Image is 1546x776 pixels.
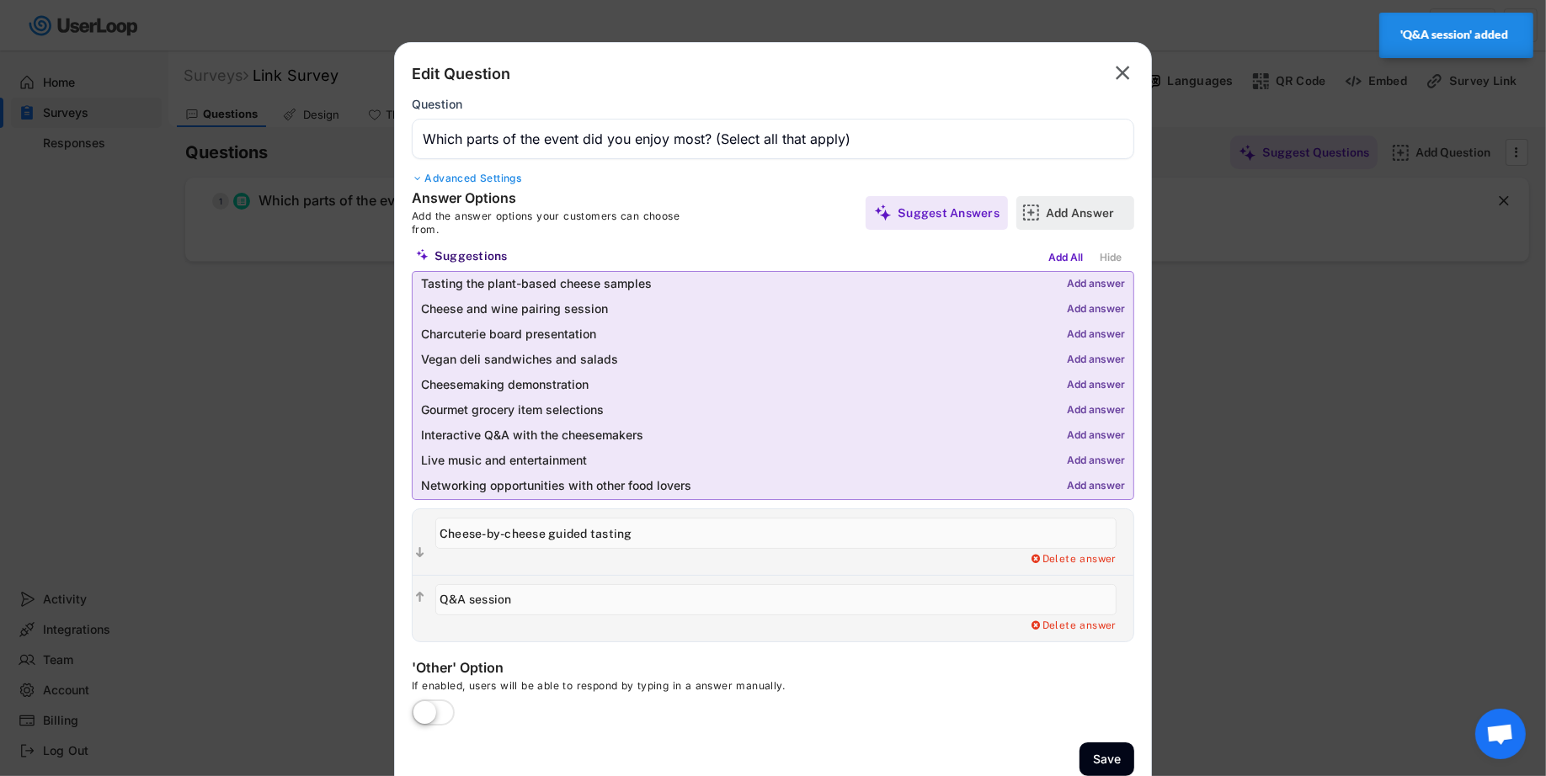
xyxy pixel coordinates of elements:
[1022,204,1040,221] img: AddMajor.svg
[1029,553,1117,566] div: Delete answer
[413,589,427,606] button: 
[421,379,1058,392] div: Cheesemaking demonstration
[435,518,1117,549] input: Cheese-by-cheese guided tasting
[1067,481,1125,492] div: Add answer
[421,278,1058,291] div: Tasting the plant-based cheese samples
[421,303,1058,316] div: Cheese and wine pairing session
[1067,430,1125,442] div: Add answer
[898,205,1000,221] div: Suggest Answers
[1046,205,1130,221] div: Add Answer
[1067,405,1125,417] div: Add answer
[874,204,892,221] img: MagicMajor%20%28Purple%29.svg
[412,119,1134,159] input: Type your question here...
[416,545,424,560] text: 
[1067,329,1125,341] div: Add answer
[1475,709,1526,759] div: Open chat
[1067,304,1125,316] div: Add answer
[1096,248,1126,267] div: Hide
[412,172,1134,185] div: Advanced Settings
[416,248,429,261] img: MagicMajor%20%28Purple%29.svg
[421,454,1058,468] div: Live music and entertainment
[1067,455,1125,467] div: Add answer
[421,404,1058,417] div: Gourmet grocery item selections
[434,248,508,263] div: Suggestions
[421,429,1058,443] div: Interactive Q&A with the cheesemakers
[1029,619,1117,633] div: Delete answer
[413,545,427,561] button: 
[416,590,424,604] text: 
[412,659,749,679] div: 'Other' Option
[1067,279,1125,290] div: Add answer
[1067,380,1125,391] div: Add answer
[1116,61,1130,85] text: 
[421,328,1058,342] div: Charcuterie board presentation
[1044,248,1087,267] div: Add All
[421,353,1058,367] div: Vegan deli sandwiches and salads
[1067,354,1125,366] div: Add answer
[412,189,664,210] div: Answer Options
[1400,28,1508,41] strong: 'Q&A session' added
[412,210,706,236] div: Add the answer options your customers can choose from.
[421,480,1058,493] div: Networking opportunities with other food lovers
[435,584,1117,615] input: Q&A session
[412,64,510,84] div: Edit Question
[412,97,462,112] div: Question
[1111,60,1134,87] button: 
[412,679,917,699] div: If enabled, users will be able to respond by typing in a answer manually.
